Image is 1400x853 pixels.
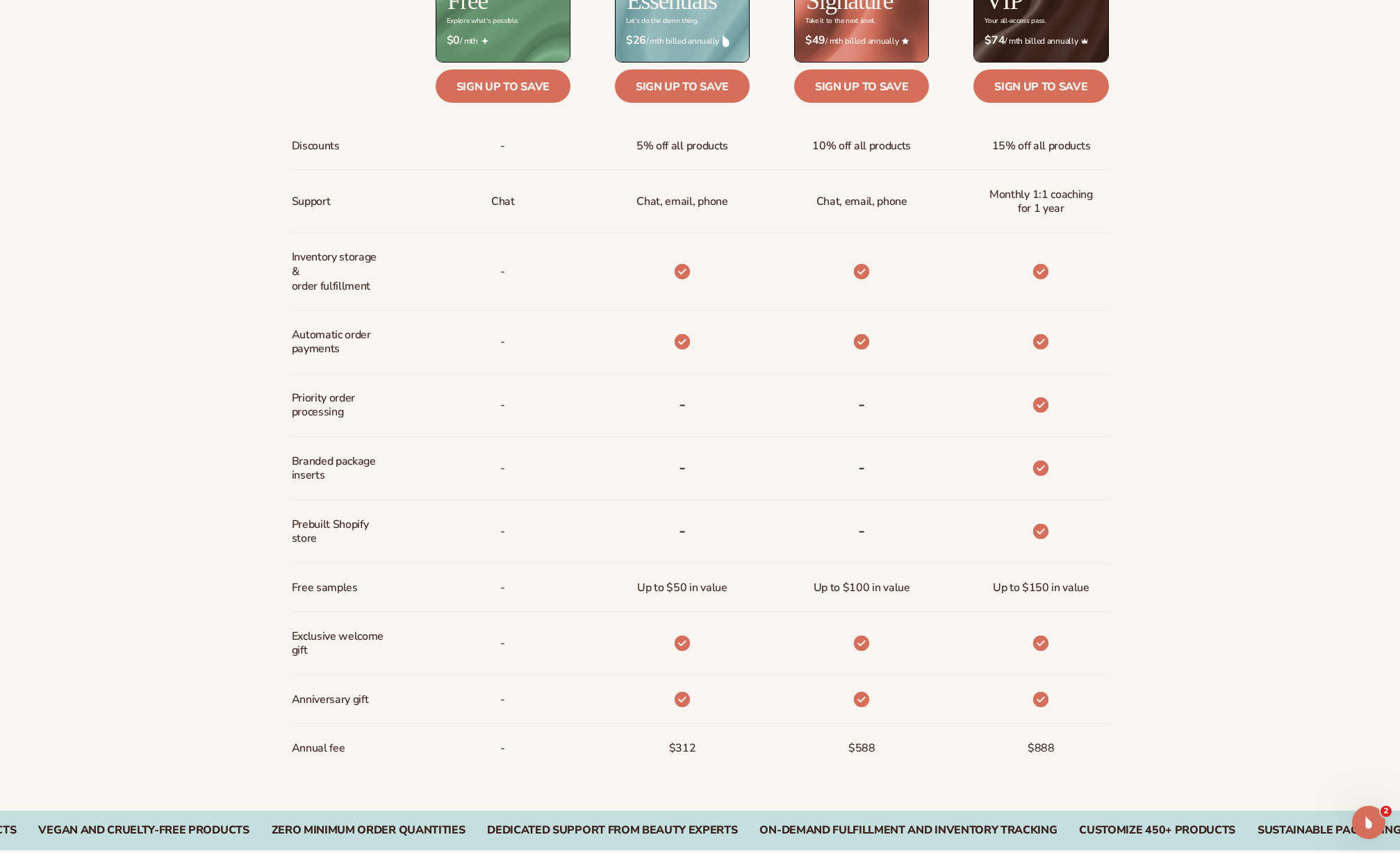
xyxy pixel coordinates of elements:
[436,69,570,103] a: Sign up to save
[487,824,737,837] div: Dedicated Support From Beauty Experts
[805,34,825,47] strong: $49
[500,133,505,159] span: -
[292,687,369,713] span: Anniversary gift
[985,17,1046,25] div: Your all-access pass.
[1381,806,1392,817] span: 2
[794,69,929,103] a: Sign up to save
[500,392,505,418] span: -
[723,35,730,47] img: drop.png
[992,133,1091,159] span: 15% off all products
[626,17,698,25] div: Let’s do the damn thing.
[805,34,918,47] span: / mth billed annually
[292,189,331,215] span: Support
[272,824,466,837] div: Zero Minimum Order QuantitieS
[292,512,384,552] span: Prebuilt Shopify store
[848,736,875,761] span: $588
[500,575,505,601] span: -
[447,17,518,25] div: Explore what's possible.
[292,245,384,299] span: Inventory storage & order fulfillment
[500,687,505,713] span: -
[292,736,345,761] span: Annual fee
[292,133,340,159] span: Discounts
[447,34,460,47] strong: $0
[1081,38,1088,44] img: Crown_2d87c031-1b5a-4345-8312-a4356ddcde98.png
[985,182,1097,222] span: Monthly 1:1 coaching for 1 year
[985,34,1005,47] strong: $74
[902,38,909,44] img: Star_6.png
[500,736,505,761] span: -
[993,575,1089,601] span: Up to $150 in value
[679,520,686,542] b: -
[973,69,1108,103] a: Sign up to save
[858,456,865,479] b: -
[626,34,739,47] span: / mth billed annually
[636,189,727,215] p: Chat, email, phone
[481,38,488,44] img: Free_Icon_bb6e7c7e-73f8-44bd-8ed0-223ea0fc522e.png
[500,456,505,481] span: -
[626,34,646,47] strong: $26
[1028,736,1055,761] span: $888
[292,449,384,489] span: Branded package inserts
[805,17,875,25] div: Take it to the next level.
[858,520,865,542] b: -
[669,736,696,761] span: $312
[500,259,505,285] p: -
[636,133,728,159] span: 5% off all products
[615,69,750,103] a: Sign up to save
[679,456,686,479] b: -
[816,189,907,215] span: Chat, email, phone
[292,322,384,363] span: Automatic order payments
[500,631,505,656] span: -
[679,393,686,415] b: -
[814,575,910,601] span: Up to $100 in value
[858,393,865,415] b: -
[500,519,505,545] span: -
[985,34,1097,47] span: / mth billed annually
[292,575,358,601] span: Free samples
[637,575,727,601] span: Up to $50 in value
[292,386,384,426] span: Priority order processing
[812,133,911,159] span: 10% off all products
[447,34,559,47] span: / mth
[500,329,505,355] span: -
[38,824,249,837] div: Vegan and Cruelty-Free Products
[491,189,515,215] p: Chat
[759,824,1057,837] div: On-Demand Fulfillment and Inventory Tracking
[1079,824,1235,837] div: CUSTOMIZE 450+ PRODUCTS
[1352,806,1385,839] iframe: Intercom live chat
[292,624,384,664] span: Exclusive welcome gift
